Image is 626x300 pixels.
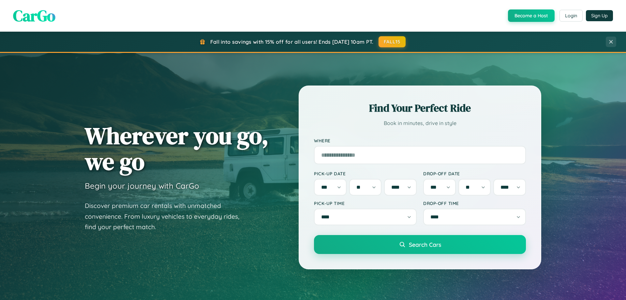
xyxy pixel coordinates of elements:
label: Where [314,138,526,143]
label: Drop-off Time [423,200,526,206]
span: Search Cars [409,241,441,248]
label: Pick-up Date [314,171,417,176]
button: Sign Up [586,10,613,21]
button: Search Cars [314,235,526,254]
button: FALL15 [379,36,406,47]
span: CarGo [13,5,55,26]
p: Book in minutes, drive in style [314,118,526,128]
h1: Wherever you go, we go [85,123,269,174]
button: Become a Host [508,9,555,22]
label: Pick-up Time [314,200,417,206]
h3: Begin your journey with CarGo [85,181,199,191]
label: Drop-off Date [423,171,526,176]
h2: Find Your Perfect Ride [314,101,526,115]
button: Login [559,10,583,22]
p: Discover premium car rentals with unmatched convenience. From luxury vehicles to everyday rides, ... [85,200,248,232]
span: Fall into savings with 15% off for all users! Ends [DATE] 10am PT. [210,39,374,45]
